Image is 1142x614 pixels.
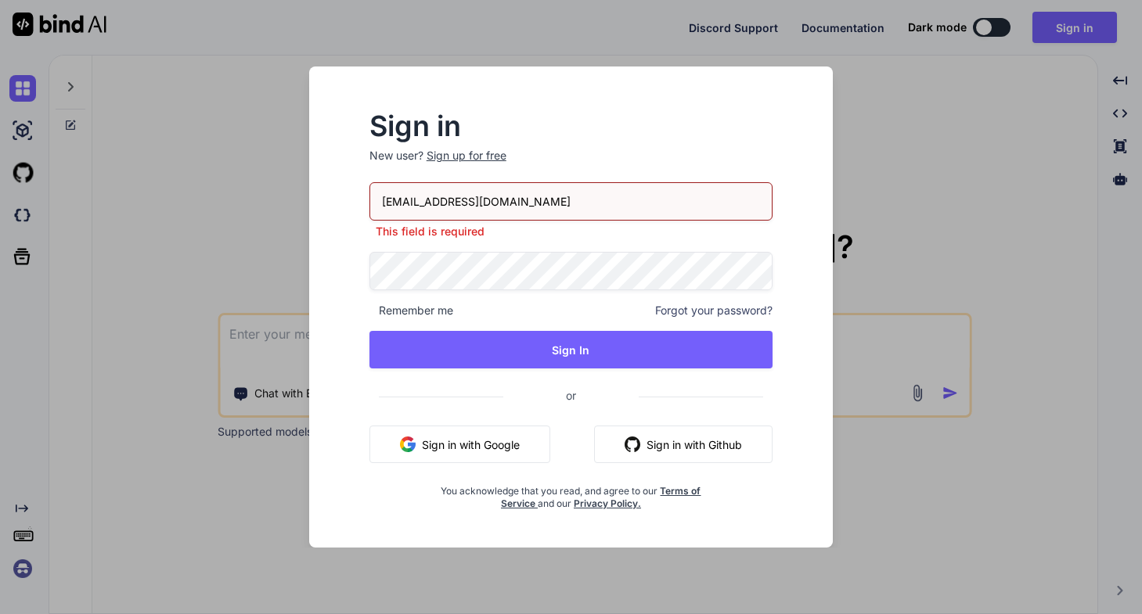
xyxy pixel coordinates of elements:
img: google [400,436,416,452]
a: Terms of Service [501,485,701,509]
div: You acknowledge that you read, and agree to our and our [437,476,706,510]
img: github [625,436,640,452]
button: Sign In [369,331,773,368]
h2: Sign in [369,113,773,138]
input: Login or Email [369,182,773,221]
button: Sign in with Google [369,425,550,463]
span: Forgot your password? [655,303,773,318]
p: New user? [369,148,773,182]
a: Privacy Policy. [574,497,641,509]
span: or [503,376,639,415]
p: This field is required [369,224,773,239]
div: Sign up for free [427,148,506,163]
span: Remember me [369,303,453,318]
button: Sign in with Github [594,425,773,463]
